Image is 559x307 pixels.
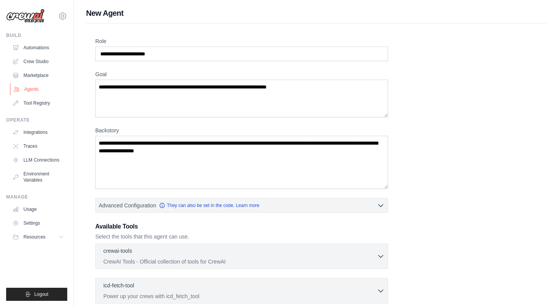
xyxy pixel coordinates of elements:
[9,203,67,215] a: Usage
[9,69,67,82] a: Marketplace
[103,258,377,265] p: CrewAI Tools - Official collection of tools for CrewAI
[9,168,67,186] a: Environment Variables
[6,117,67,123] div: Operate
[6,9,45,23] img: Logo
[103,282,134,289] p: icd-fetch-tool
[95,233,388,240] p: Select the tools that this agent can use.
[9,126,67,138] a: Integrations
[9,140,67,152] a: Traces
[103,247,132,255] p: crewai-tools
[9,231,67,243] button: Resources
[9,154,67,166] a: LLM Connections
[99,282,385,300] button: icd-fetch-tool Power up your crews with icd_fetch_tool
[99,247,385,265] button: crewai-tools CrewAI Tools - Official collection of tools for CrewAI
[95,70,388,78] label: Goal
[99,202,156,209] span: Advanced Configuration
[159,202,259,209] a: They can also be set in the code. Learn more
[6,194,67,200] div: Manage
[96,199,388,212] button: Advanced Configuration They can also be set in the code. Learn more
[9,42,67,54] a: Automations
[95,222,388,231] h3: Available Tools
[95,37,388,45] label: Role
[34,291,48,297] span: Logout
[9,217,67,229] a: Settings
[23,234,45,240] span: Resources
[9,97,67,109] a: Tool Registry
[9,55,67,68] a: Crew Studio
[86,8,547,18] h1: New Agent
[95,127,388,134] label: Backstory
[6,32,67,38] div: Build
[103,292,377,300] p: Power up your crews with icd_fetch_tool
[10,83,68,95] a: Agents
[6,288,67,301] button: Logout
